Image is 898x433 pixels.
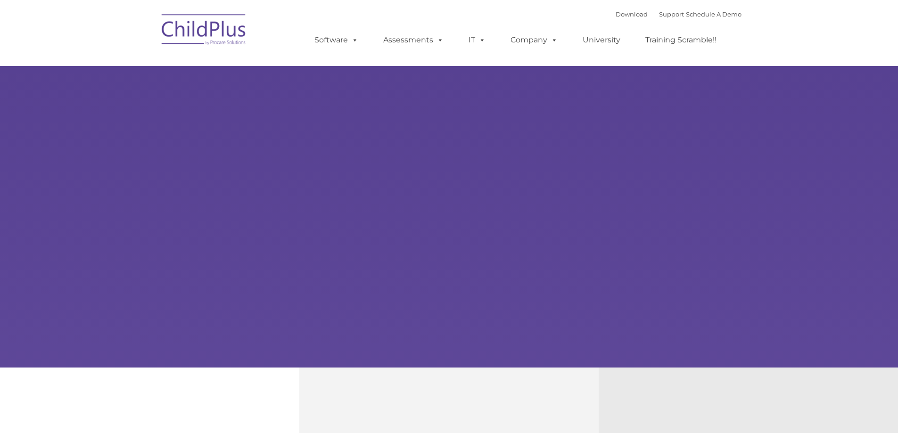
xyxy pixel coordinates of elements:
font: | [616,10,741,18]
a: Software [305,31,368,49]
a: Assessments [374,31,453,49]
a: Company [501,31,567,49]
a: Training Scramble!! [636,31,726,49]
img: ChildPlus by Procare Solutions [157,8,251,55]
a: Download [616,10,648,18]
a: Schedule A Demo [686,10,741,18]
a: Support [659,10,684,18]
a: IT [459,31,495,49]
a: University [573,31,630,49]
